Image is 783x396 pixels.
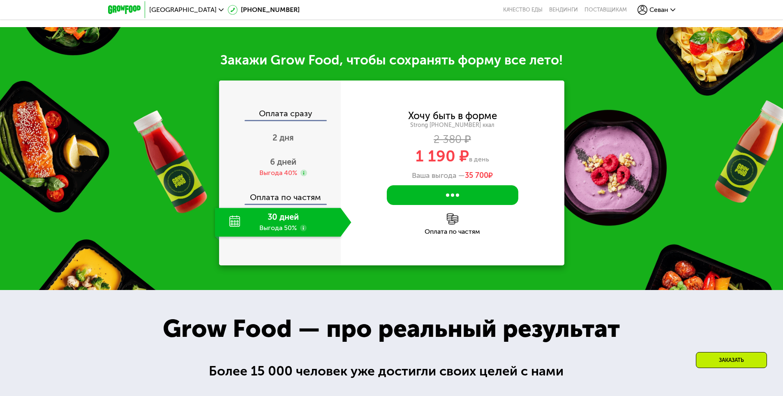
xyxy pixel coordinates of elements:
a: Вендинги [549,7,578,13]
span: Севан [649,7,668,13]
span: 35 700 [465,171,488,180]
div: 2 380 ₽ [341,135,564,144]
div: Ваша выгода — [341,171,564,180]
div: Выгода 40% [259,168,297,177]
span: 6 дней [270,157,296,167]
div: Более 15 000 человек уже достигли своих целей с нами [209,361,574,381]
div: Strong [PHONE_NUMBER] ккал [341,122,564,129]
img: l6xcnZfty9opOoJh.png [447,213,458,225]
span: 1 190 ₽ [416,147,469,166]
div: Хочу быть в форме [408,111,497,120]
div: Заказать [696,352,767,368]
span: 2 дня [273,133,294,143]
span: [GEOGRAPHIC_DATA] [149,7,217,13]
span: ₽ [465,171,493,180]
a: Качество еды [503,7,543,13]
div: поставщикам [584,7,627,13]
div: Оплата по частям [341,228,564,235]
div: Оплата по частям [220,185,341,204]
div: Оплата сразу [220,109,341,120]
a: [PHONE_NUMBER] [228,5,300,15]
div: Grow Food — про реальный результат [145,310,638,347]
span: в день [469,155,489,163]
